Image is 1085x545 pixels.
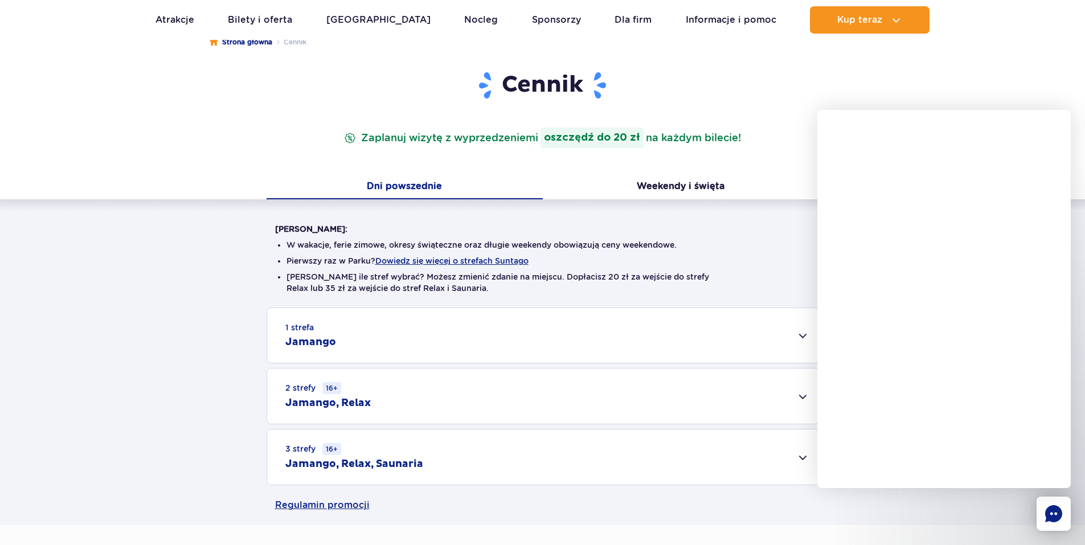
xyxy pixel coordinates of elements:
[286,255,799,267] li: Pierwszy raz w Parku?
[285,443,341,455] small: 3 strefy
[686,6,776,34] a: Informacje i pomoc
[532,6,581,34] a: Sponsorzy
[837,15,882,25] span: Kup teraz
[275,224,347,233] strong: [PERSON_NAME]:
[322,443,341,455] small: 16+
[275,71,810,100] h1: Cennik
[275,485,810,525] a: Regulamin promocji
[286,271,799,294] li: [PERSON_NAME] ile stref wybrać? Możesz zmienić zdanie na miejscu. Dopłacisz 20 zł za wejście do s...
[541,128,644,148] strong: oszczędź do 20 zł
[543,175,819,199] button: Weekendy i święta
[285,322,314,333] small: 1 strefa
[272,36,306,48] li: Cennik
[285,335,336,349] h2: Jamango
[285,457,423,471] h2: Jamango, Relax, Saunaria
[228,6,292,34] a: Bilety i oferta
[322,382,341,394] small: 16+
[286,239,799,251] li: W wakacje, ferie zimowe, okresy świąteczne oraz długie weekendy obowiązują ceny weekendowe.
[210,36,272,48] a: Strona główna
[285,396,371,410] h2: Jamango, Relax
[326,6,431,34] a: [GEOGRAPHIC_DATA]
[375,256,529,265] button: Dowiedz się więcej o strefach Suntago
[1037,497,1071,531] div: Chat
[615,6,652,34] a: Dla firm
[464,6,498,34] a: Nocleg
[267,175,543,199] button: Dni powszednie
[810,6,930,34] button: Kup teraz
[817,110,1071,488] iframe: chatbot
[155,6,194,34] a: Atrakcje
[342,128,743,148] p: Zaplanuj wizytę z wyprzedzeniem na każdym bilecie!
[285,382,341,394] small: 2 strefy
